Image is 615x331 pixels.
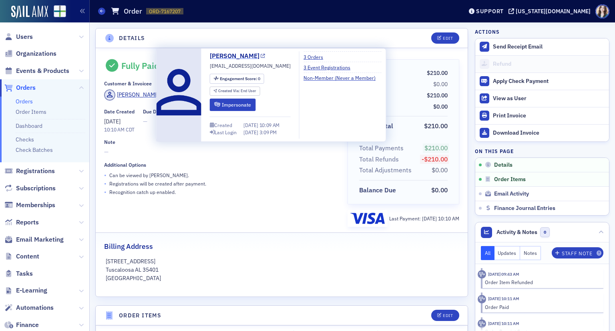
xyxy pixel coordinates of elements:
[493,61,605,68] div: Refund
[214,123,232,127] div: Created
[125,126,135,133] span: CDT
[493,112,605,119] div: Print Invoice
[16,303,54,312] span: Automations
[4,184,56,193] a: Subscriptions
[16,269,33,278] span: Tasks
[109,180,206,187] p: Registrations will be created after payment.
[478,295,486,303] div: Activity
[215,130,237,135] div: Last Login
[359,143,404,153] div: Total Payments
[16,98,33,105] a: Orders
[443,36,453,40] div: Edit
[104,180,107,188] span: •
[119,311,161,320] h4: Order Items
[427,69,448,77] span: $210.00
[210,99,256,111] button: Impersonate
[243,129,259,135] span: [DATE]
[493,43,605,50] div: Send Receipt Email
[476,8,504,15] div: Support
[488,271,519,277] time: 5/15/2025 09:43 AM
[119,34,145,42] h4: Details
[104,188,107,196] span: •
[303,53,329,61] a: 3 Orders
[16,167,55,176] span: Registrations
[104,241,153,252] h2: Billing Address
[475,124,609,141] a: Download Invoice
[104,118,121,125] span: [DATE]
[218,88,241,93] span: Created Via :
[16,321,39,329] span: Finance
[4,286,47,295] a: E-Learning
[562,251,592,256] div: Staff Note
[220,76,258,81] span: Engagement Score :
[493,129,605,137] div: Download Invoice
[359,143,406,153] span: Total Payments
[104,139,115,145] div: Note
[432,166,448,174] span: $0.00
[475,38,609,55] button: Send Receipt Email
[493,95,605,102] div: View as User
[16,286,47,295] span: E-Learning
[16,146,53,153] a: Check Batches
[485,303,598,311] div: Order Paid
[485,279,598,286] div: Order Item Refunded
[433,81,448,88] span: $0.00
[516,8,591,15] div: [US_STATE][DOMAIN_NAME]
[4,218,39,227] a: Reports
[478,270,486,279] div: Activity
[475,73,609,90] button: Apply Check Payment
[481,246,494,260] button: All
[4,83,36,92] a: Orders
[540,227,550,237] span: 0
[478,319,486,328] div: Activity
[16,83,36,92] span: Orders
[4,269,33,278] a: Tasks
[16,108,46,115] a: Order Items
[359,165,414,175] span: Total Adjustments
[210,74,264,84] div: Engagement Score: 0
[117,91,160,99] div: [PERSON_NAME]
[4,49,56,58] a: Organizations
[104,162,146,168] div: Additional Options
[16,67,69,75] span: Events & Products
[4,235,64,244] a: Email Marketing
[104,126,125,133] time: 10:10 AM
[11,6,48,18] img: SailAMX
[475,147,609,155] h4: On this page
[4,321,39,329] a: Finance
[493,78,605,85] div: Apply Check Payment
[16,218,39,227] span: Reports
[109,188,176,196] p: Recognition catch up enabled.
[488,321,519,326] time: 4/24/2025 10:11 AM
[433,103,448,110] span: $0.00
[109,172,189,179] p: Can be viewed by [PERSON_NAME] .
[424,144,448,152] span: $210.00
[494,205,555,212] span: Finance Journal Entries
[494,190,529,198] span: Email Activity
[4,67,69,75] a: Events & Products
[389,215,459,222] div: Last Payment:
[595,4,609,18] span: Profile
[149,8,181,15] span: ORD-7167207
[4,303,54,312] a: Automations
[494,246,521,260] button: Updates
[16,136,34,143] a: Checks
[488,296,519,301] time: 4/24/2025 10:11 AM
[475,90,609,107] button: View as User
[359,186,399,195] span: Balance Due
[431,186,448,194] span: $0.00
[106,257,458,266] p: [STREET_ADDRESS]
[104,81,152,87] div: Customer & Invoicee
[243,122,259,128] span: [DATE]
[438,215,459,222] span: 10:10 AM
[443,313,453,318] div: Edit
[54,5,66,18] img: SailAMX
[303,74,382,81] a: Non-Member (Never a Member)
[494,161,512,169] span: Details
[422,215,438,222] span: [DATE]
[431,32,459,44] button: Edit
[124,6,142,16] h1: Order
[16,184,56,193] span: Subscriptions
[106,266,458,274] p: Tuscaloosa AL 35401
